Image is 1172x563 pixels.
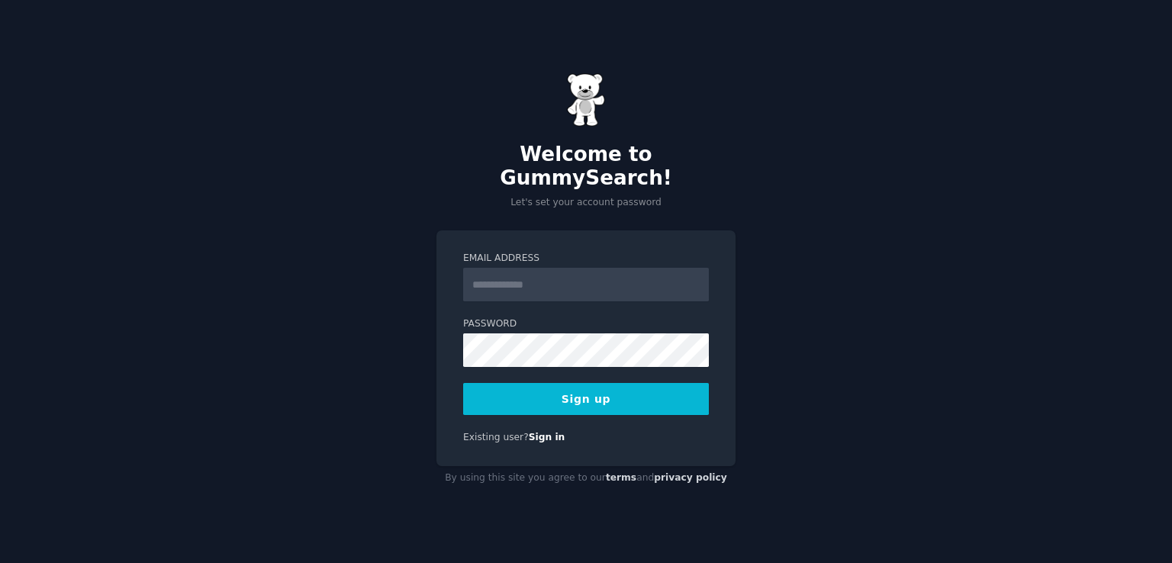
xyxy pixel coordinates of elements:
a: terms [606,472,636,483]
span: Existing user? [463,432,529,442]
button: Sign up [463,383,709,415]
label: Email Address [463,252,709,265]
a: privacy policy [654,472,727,483]
p: Let's set your account password [436,196,736,210]
div: By using this site you agree to our and [436,466,736,491]
img: Gummy Bear [567,73,605,127]
a: Sign in [529,432,565,442]
label: Password [463,317,709,331]
h2: Welcome to GummySearch! [436,143,736,191]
